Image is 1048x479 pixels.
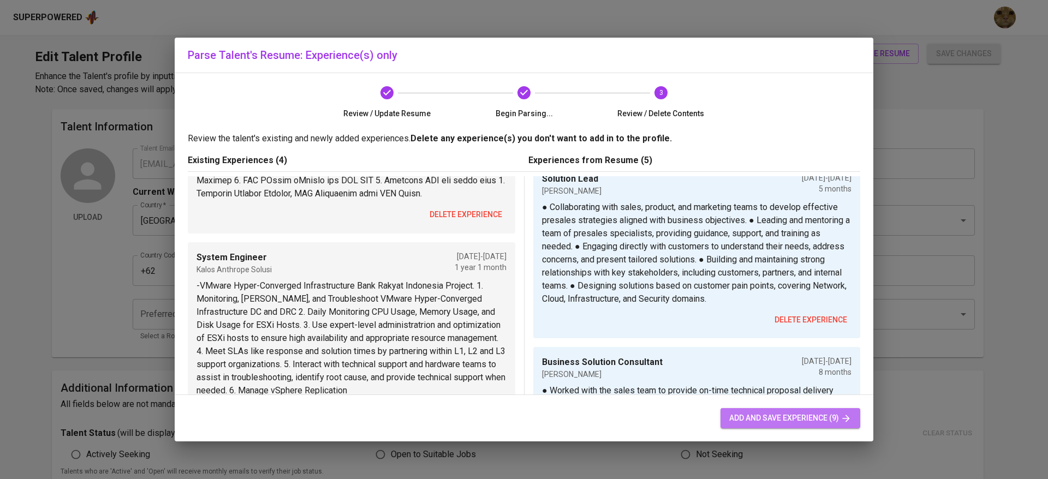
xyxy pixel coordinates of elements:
[430,208,502,221] span: delete experience
[597,108,725,119] span: Review / Delete Contents
[460,108,588,119] span: Begin Parsing...
[455,251,507,262] p: [DATE] - [DATE]
[542,172,602,185] p: Solution Lead
[802,183,851,194] p: 5 months
[196,264,272,275] p: Kalos Anthrope Solusi
[802,367,851,378] p: 8 months
[775,313,847,327] span: delete experience
[196,251,272,264] p: System Engineer
[542,369,663,380] p: [PERSON_NAME]
[188,46,860,64] h6: Parse Talent's Resume: Experience(s) only
[188,132,860,145] p: Review the talent's existing and newly added experiences.
[542,201,851,306] p: ● Collaborating with sales, product, and marketing teams to develop effective presales strategies...
[188,154,520,167] p: Existing Experiences (4)
[323,108,451,119] span: Review / Update Resume
[659,89,663,97] text: 3
[455,262,507,273] p: 1 year 1 month
[542,185,602,196] p: [PERSON_NAME]
[528,154,860,167] p: Experiences from Resume (5)
[802,172,851,183] p: [DATE] - [DATE]
[720,408,860,428] button: add and save experience (9)
[770,310,851,330] button: delete experience
[410,133,672,143] b: Delete any experience(s) you don't want to add in to the profile.
[425,205,507,225] button: delete experience
[196,279,507,397] p: -VMware Hyper-Converged Infrastructure Bank Rakyat Indonesia Project. 1. Monitoring, [PERSON_NAME...
[802,356,851,367] p: [DATE] - [DATE]
[542,356,663,369] p: Business Solution Consultant
[729,411,851,425] span: add and save experience (9)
